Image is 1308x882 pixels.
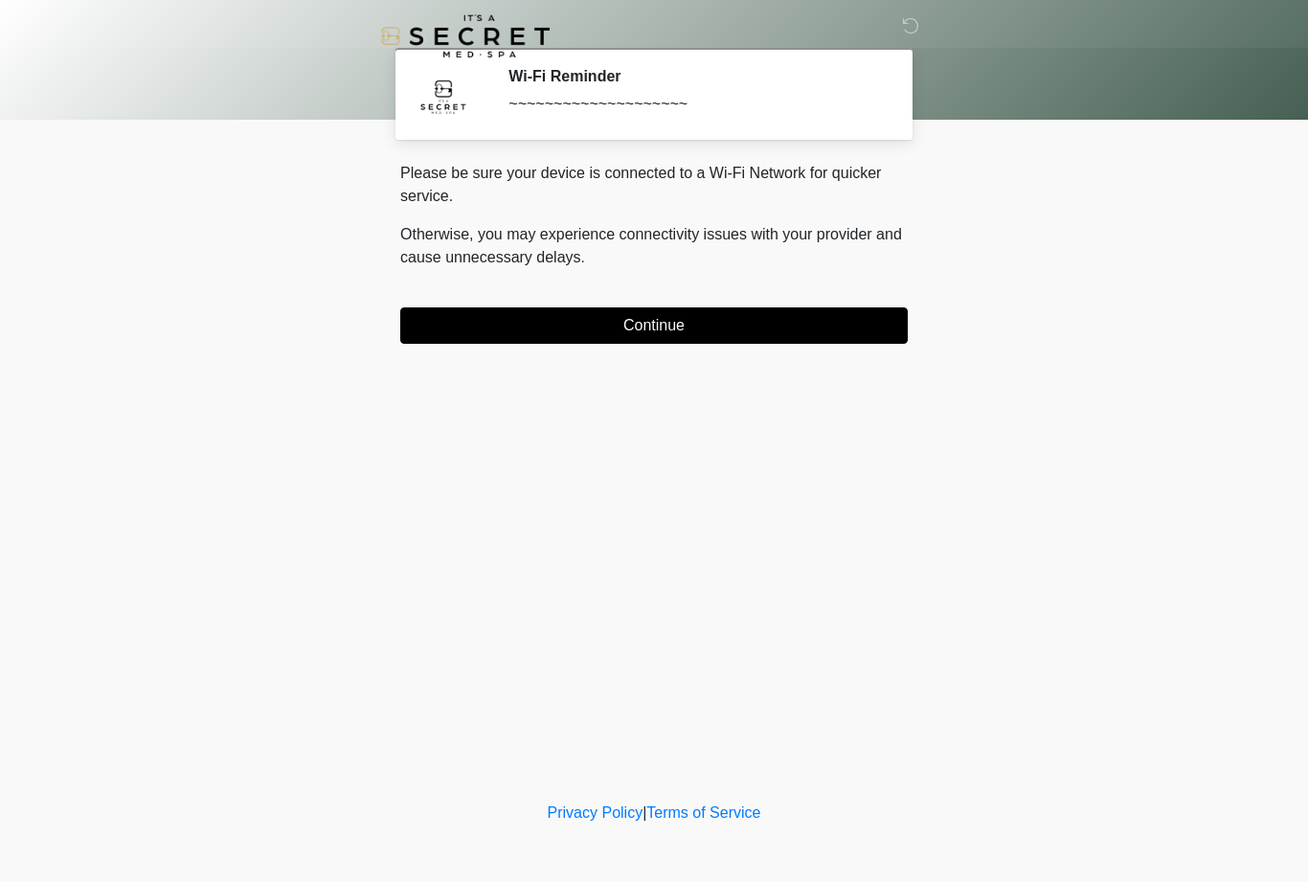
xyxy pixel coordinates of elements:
p: Otherwise, you may experience connectivity issues with your provider and cause unnecessary delays [400,223,908,269]
button: Continue [400,307,908,344]
p: Please be sure your device is connected to a Wi-Fi Network for quicker service. [400,162,908,208]
a: | [643,804,646,821]
span: . [581,249,585,265]
img: Agent Avatar [415,67,472,124]
a: Privacy Policy [548,804,643,821]
a: Terms of Service [646,804,760,821]
div: ~~~~~~~~~~~~~~~~~~~~ [508,93,879,116]
h2: Wi-Fi Reminder [508,67,879,85]
img: It's A Secret Med Spa Logo [381,14,550,57]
